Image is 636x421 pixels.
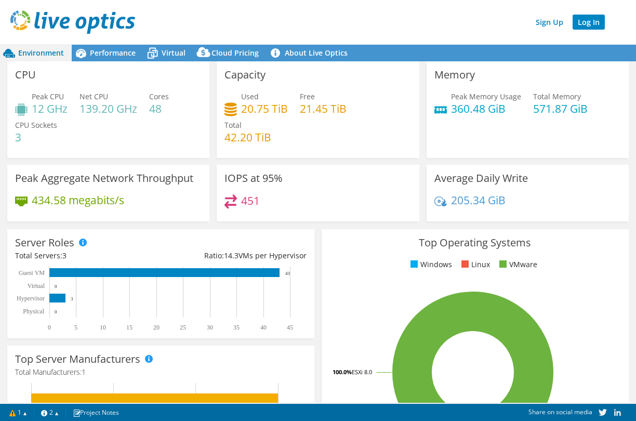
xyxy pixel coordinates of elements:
[267,45,355,61] a: About Live Optics
[300,91,315,101] span: Free
[79,91,108,101] span: Net CPU
[15,120,57,130] span: CPU Sockets
[17,295,45,302] text: Hypervisor
[211,48,259,58] span: Cloud Pricing
[10,10,135,34] img: live_optics_svg.svg
[451,194,506,206] h4: 205.34 GiB
[241,195,260,206] h4: 451
[74,324,77,331] text: 5
[71,296,73,301] text: 3
[15,250,161,261] div: Total Servers:
[287,324,293,331] text: 45
[451,91,521,101] span: Peak Memory Usage
[451,103,521,114] h4: 360.48 GiB
[459,259,490,270] li: Linux
[19,269,45,277] text: Guest VM
[241,103,288,114] h4: 20.75 TiB
[149,103,169,114] h4: 48
[180,324,186,331] text: 25
[90,48,136,58] span: Performance
[333,368,352,376] tspan: 100.0%
[533,103,588,114] h4: 571.87 GiB
[352,368,372,376] tspan: ESXi 8.0
[241,91,259,101] span: Used
[23,308,44,315] text: Physical
[62,251,67,260] span: 3
[153,324,160,331] text: 20
[2,406,34,419] a: 1
[207,324,213,331] text: 30
[55,284,57,289] text: 0
[161,250,306,261] div: Ratio: VMs per Hypervisor
[32,103,68,114] h4: 12 GHz
[82,367,86,377] span: 1
[531,15,568,30] a: Sign Up
[285,271,290,276] text: 43
[434,173,528,184] h3: Average Daily Write
[79,103,137,114] h4: 139.20 GHz
[497,259,537,270] li: VMware
[233,324,240,331] text: 35
[15,131,57,143] h4: 3
[15,353,140,365] h3: Top Server Manufacturers
[65,406,126,419] a: Project Notes
[260,324,267,331] text: 40
[224,69,266,81] h3: Capacity
[300,103,347,114] h4: 21.45 TiB
[329,237,621,248] h3: Top Operating Systems
[55,309,57,314] text: 0
[48,324,51,331] text: 0
[15,366,307,378] h4: Total Manufacturers:
[224,251,239,260] span: 14.3
[28,282,45,290] text: Virtual
[528,407,592,416] span: Share on social media
[224,120,242,130] span: Total
[100,324,106,331] text: 10
[15,173,193,184] h3: Peak Aggregate Network Throughput
[149,91,169,101] span: Cores
[126,324,132,331] text: 15
[34,406,66,419] a: 2
[573,15,605,30] a: Log In
[15,69,36,81] h3: CPU
[32,194,124,206] h4: 434.58 megabits/s
[434,69,475,81] h3: Memory
[162,48,186,58] span: Virtual
[18,48,64,58] span: Environment
[32,91,64,101] span: Peak CPU
[224,131,271,143] h4: 42.20 TiB
[533,91,581,101] span: Total Memory
[15,237,74,248] h3: Server Roles
[408,259,452,270] li: Windows
[224,173,283,184] h3: IOPS at 95%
